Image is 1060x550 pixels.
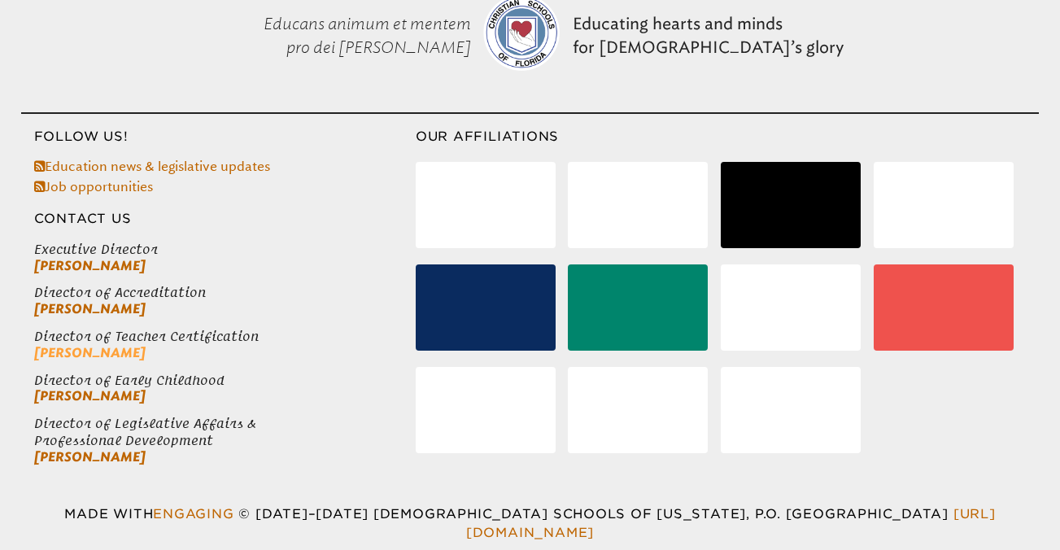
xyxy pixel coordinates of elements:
h3: Contact Us [21,209,416,228]
span: , [746,506,750,522]
a: Education news & legislative updates [34,159,270,174]
h3: Our Affiliations [416,127,1039,146]
span: Made with [64,506,238,522]
span: Director of Accreditation [34,284,416,301]
a: [PERSON_NAME] [34,301,146,316]
a: [PERSON_NAME] [34,345,146,360]
span: Director of Legislative Affairs & Professional Development [34,415,416,449]
span: Executive Director [34,241,416,258]
a: [PERSON_NAME] [34,449,146,465]
a: [PERSON_NAME] [34,388,146,404]
a: Engaging [153,506,233,522]
a: [PERSON_NAME] [34,258,146,273]
span: Director of Teacher Certification [34,328,416,345]
span: P.O. [GEOGRAPHIC_DATA] [755,506,949,522]
span: © [DATE]–[DATE] [DEMOGRAPHIC_DATA] Schools of [US_STATE] [238,506,754,522]
h3: Follow Us! [21,127,416,146]
a: Job opportunities [34,179,153,194]
span: Director of Early Childhood [34,372,416,389]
